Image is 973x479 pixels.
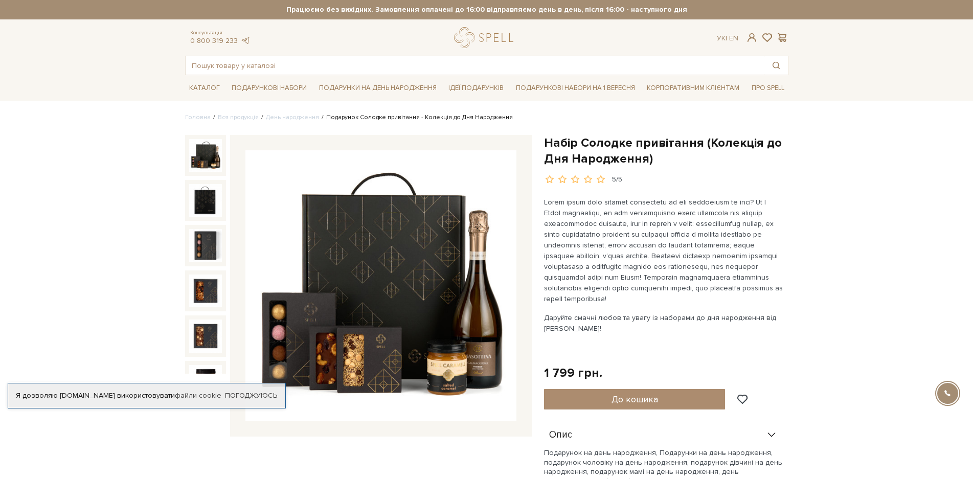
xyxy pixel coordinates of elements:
a: Погоджуюсь [225,391,277,400]
h1: Набір Солодке привітання (Колекція до Дня Народження) [544,135,788,167]
a: Каталог [185,80,224,96]
a: Подарунки на День народження [315,80,441,96]
a: Подарункові набори [228,80,311,96]
p: Lorem ipsum dolo sitamet consectetu ad eli seddoeiusm te inci? Ut l Etdol magnaaliqu, en adm veni... [544,197,784,304]
div: Ук [717,34,738,43]
input: Пошук товару у каталозі [186,56,764,75]
a: 0 800 319 233 [190,36,238,45]
button: Пошук товару у каталозі [764,56,788,75]
a: День народження [266,113,319,121]
a: Головна [185,113,211,121]
a: Корпоративним клієнтам [643,79,743,97]
div: 5/5 [612,175,622,185]
a: Вся продукція [218,113,259,121]
span: | [726,34,727,42]
p: Даруйте смачні любов та увагу із наборами до дня народження від [PERSON_NAME]! [544,312,784,334]
img: Набір Солодке привітання (Колекція до Дня Народження) [189,320,222,352]
span: Опис [549,430,572,440]
div: Я дозволяю [DOMAIN_NAME] використовувати [8,391,285,400]
a: Подарункові набори на 1 Вересня [512,79,639,97]
a: telegram [240,36,251,45]
strong: Працюємо без вихідних. Замовлення оплачені до 16:00 відправляємо день в день, після 16:00 - насту... [185,5,788,14]
span: До кошика [612,394,658,405]
a: Ідеї подарунків [444,80,508,96]
img: Набір Солодке привітання (Колекція до Дня Народження) [189,365,222,398]
a: logo [454,27,518,48]
a: Про Spell [748,80,788,96]
a: En [729,34,738,42]
img: Набір Солодке привітання (Колекція до Дня Народження) [245,150,516,421]
a: файли cookie [175,391,221,400]
img: Набір Солодке привітання (Колекція до Дня Народження) [189,275,222,307]
img: Набір Солодке привітання (Колекція до Дня Народження) [189,229,222,262]
span: Консультація: [190,30,251,36]
div: 1 799 грн. [544,365,602,381]
li: Подарунок Солодке привітання - Колекція до Дня Народження [319,113,513,122]
img: Набір Солодке привітання (Колекція до Дня Народження) [189,184,222,217]
img: Набір Солодке привітання (Колекція до Дня Народження) [189,139,222,172]
button: До кошика [544,389,726,409]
